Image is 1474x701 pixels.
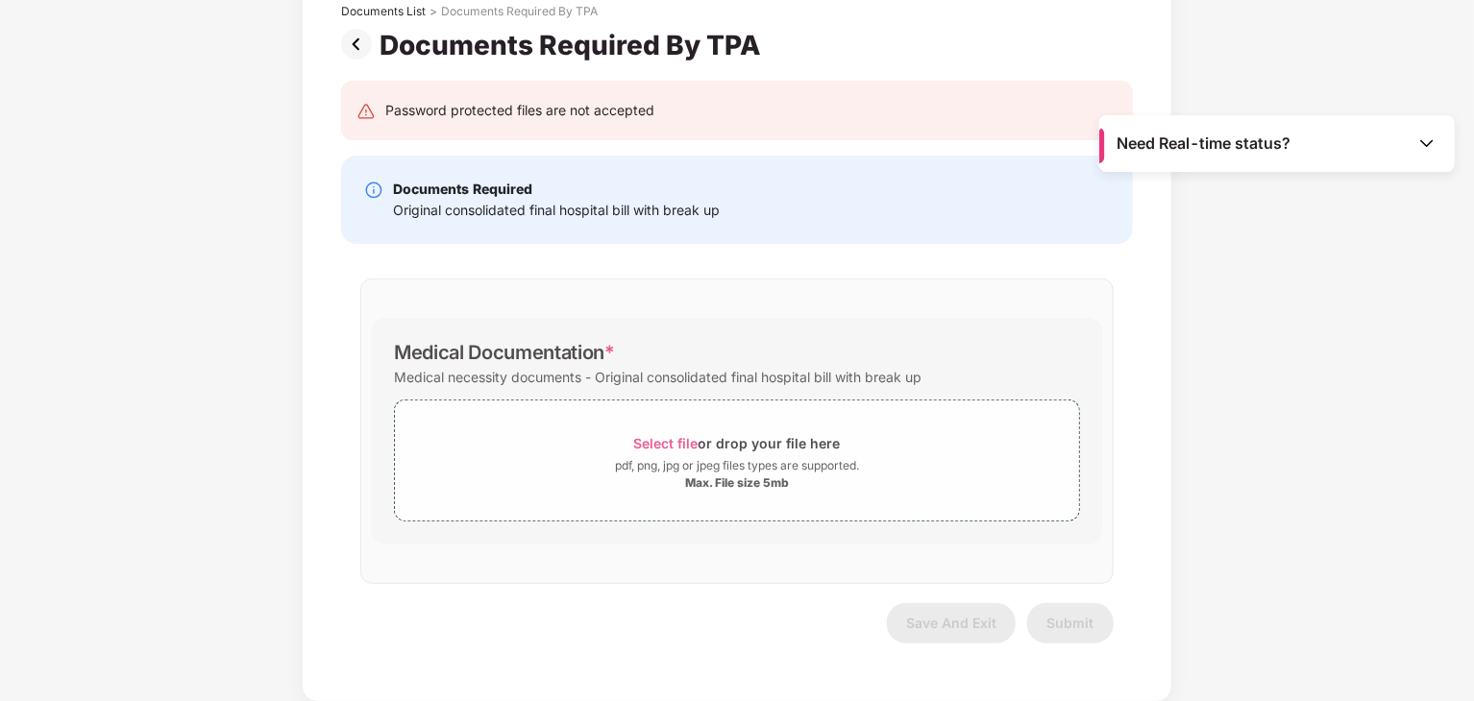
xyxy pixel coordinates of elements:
div: Medical Documentation [394,341,615,364]
div: Documents Required By TPA [380,29,769,61]
div: Max. File size 5mb [685,475,789,491]
div: pdf, png, jpg or jpeg files types are supported. [615,456,859,475]
img: Toggle Icon [1417,133,1437,153]
div: Medical necessity documents - Original consolidated final hospital bill with break up [394,364,921,390]
span: Select file [634,435,699,451]
div: Original consolidated final hospital bill with break up [393,200,720,221]
img: svg+xml;base64,PHN2ZyBpZD0iUHJldi0zMngzMiIgeG1sbnM9Imh0dHA6Ly93d3cudzMub3JnLzIwMDAvc3ZnIiB3aWR0aD... [341,29,380,60]
div: Documents Required By TPA [441,4,598,19]
span: Need Real-time status? [1118,133,1291,154]
button: Submit [1027,603,1114,643]
img: svg+xml;base64,PHN2ZyBpZD0iSW5mby0yMHgyMCIgeG1sbnM9Imh0dHA6Ly93d3cudzMub3JnLzIwMDAvc3ZnIiB3aWR0aD... [364,181,383,200]
div: > [430,4,437,19]
div: Documents List [341,4,426,19]
span: Select fileor drop your file herepdf, png, jpg or jpeg files types are supported.Max. File size 5mb [395,415,1079,506]
div: Password protected files are not accepted [385,100,654,121]
span: Submit [1047,615,1094,631]
button: Save And Exit [887,603,1016,643]
b: Documents Required [393,181,532,197]
span: Save And Exit [906,615,996,631]
div: or drop your file here [634,430,841,456]
img: svg+xml;base64,PHN2ZyB4bWxucz0iaHR0cDovL3d3dy53My5vcmcvMjAwMC9zdmciIHdpZHRoPSIyNCIgaGVpZ2h0PSIyNC... [356,102,376,121]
